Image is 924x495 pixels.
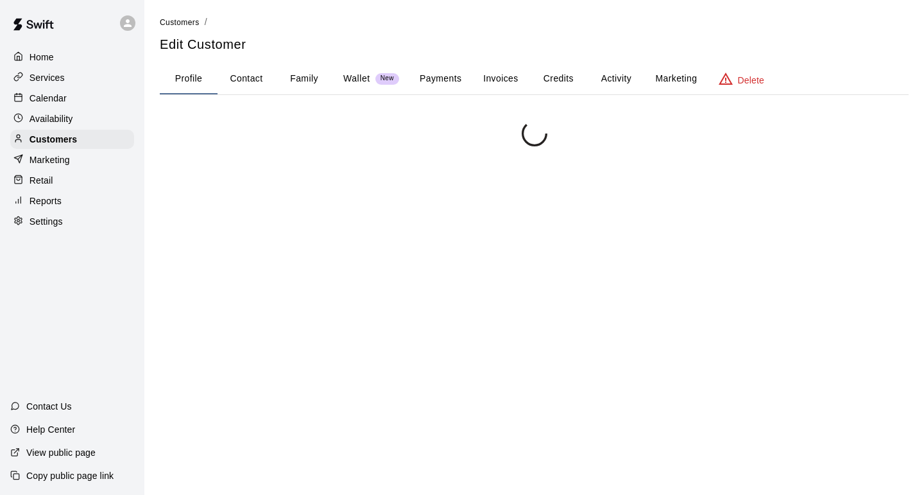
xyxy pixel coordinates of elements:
button: Profile [160,64,218,94]
p: Delete [738,74,764,87]
p: Help Center [26,423,75,436]
p: Retail [30,174,53,187]
span: New [375,74,399,83]
p: Copy public page link [26,469,114,482]
a: Reports [10,191,134,211]
h5: Edit Customer [160,36,909,53]
button: Activity [587,64,645,94]
p: Contact Us [26,400,72,413]
p: Availability [30,112,73,125]
button: Credits [529,64,587,94]
li: / [205,15,207,29]
a: Calendar [10,89,134,108]
p: Home [30,51,54,64]
a: Marketing [10,150,134,169]
p: Settings [30,215,63,228]
a: Retail [10,171,134,190]
p: Marketing [30,153,70,166]
nav: breadcrumb [160,15,909,30]
p: Reports [30,195,62,207]
button: Contact [218,64,275,94]
button: Invoices [472,64,529,94]
span: Customers [160,18,200,27]
p: Services [30,71,65,84]
p: View public page [26,446,96,459]
a: Availability [10,109,134,128]
a: Services [10,68,134,87]
button: Marketing [645,64,707,94]
a: Settings [10,212,134,231]
a: Customers [160,17,200,27]
a: Customers [10,130,134,149]
button: Family [275,64,333,94]
p: Calendar [30,92,67,105]
p: Customers [30,133,77,146]
button: Payments [409,64,472,94]
p: Wallet [343,72,370,85]
div: basic tabs example [160,64,909,94]
a: Home [10,48,134,67]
